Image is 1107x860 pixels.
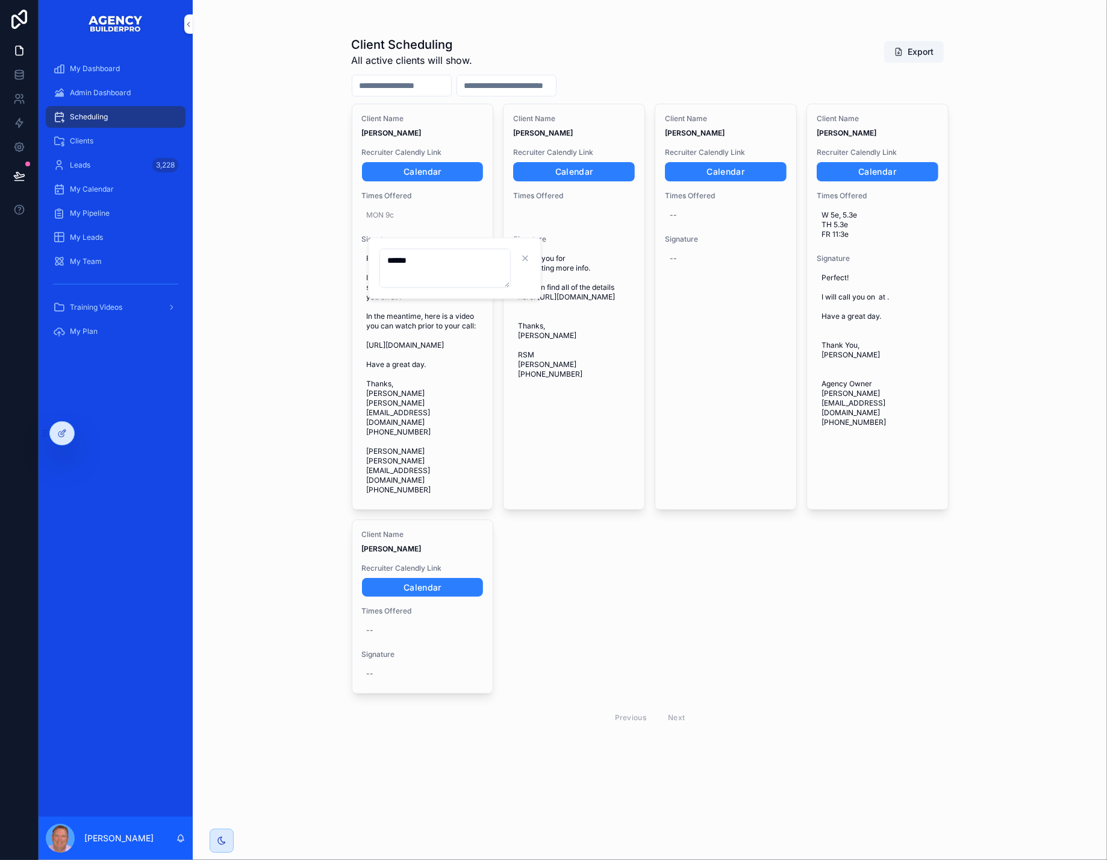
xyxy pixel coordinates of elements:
span: My Calendar [70,184,114,194]
span: Client Name [817,114,938,124]
span: Recruiter Calendly Link [665,148,787,157]
span: Client Name [362,530,484,539]
span: All active clients will show. [352,53,473,67]
div: -- [670,254,677,263]
strong: [PERSON_NAME] [817,128,876,137]
a: My Dashboard [46,58,186,80]
div: -- [670,210,677,220]
span: My Pipeline [70,209,110,218]
span: Clients [70,136,93,146]
span: Times Offered [665,191,787,201]
span: Signature [817,254,938,263]
span: Perfect! I will call you on at . Have a great day. Thank You, [PERSON_NAME] Agency Owner [PERSON_... [822,273,934,427]
a: Client Name[PERSON_NAME]Recruiter Calendly LinkCalendarTimes OfferedW 5e, 5.3e TH 5.3e FR 11:3eSi... [806,104,949,510]
a: Client Name[PERSON_NAME]Recruiter Calendly LinkCalendarTimes OfferedMON 9cSignaturePerfect! I hav... [352,104,494,510]
a: Admin Dashboard [46,82,186,104]
span: Leads [70,160,90,170]
a: Calendar [362,578,484,597]
a: My Leads [46,227,186,248]
span: Scheduling [70,112,108,122]
div: scrollable content [39,48,193,360]
a: My Plan [46,321,186,342]
span: Admin Dashboard [70,88,131,98]
span: Recruiter Calendly Link [513,148,635,157]
div: -- [367,626,374,635]
span: Times Offered [362,606,484,616]
strong: [PERSON_NAME] [513,128,573,137]
span: My Team [70,257,102,266]
span: My Plan [70,327,98,336]
a: Leads3,228 [46,154,186,176]
span: Client Name [665,114,787,124]
a: My Pipeline [46,202,186,224]
a: Clients [46,130,186,152]
span: Recruiter Calendly Link [817,148,938,157]
a: Calendar [817,162,938,181]
a: Calendar [513,162,635,181]
a: Calendar [362,162,484,181]
span: Signature [513,234,635,244]
span: W 5e, 5.3e TH 5.3e FR 11:3e [822,210,934,239]
a: Calendar [665,162,787,181]
span: Signature [665,234,787,244]
p: [PERSON_NAME] [84,832,154,844]
span: Signature [362,650,484,659]
span: Client Name [513,114,635,124]
span: MON 9c [367,210,479,220]
strong: [PERSON_NAME] [665,128,725,137]
h1: Client Scheduling [352,36,473,53]
a: Scheduling [46,106,186,128]
span: My Leads [70,233,103,242]
strong: [PERSON_NAME] [362,544,422,553]
span: Perfect! I have added you to our schedule and one of us will call you on at . In the meantime, he... [367,254,479,495]
a: Client Name[PERSON_NAME]Recruiter Calendly LinkCalendarTimes Offered--Signature-- [655,104,797,510]
a: My Team [46,251,186,272]
span: Recruiter Calendly Link [362,563,484,573]
span: Thank you for requesting more info. You can find all of the details here: [URL][DOMAIN_NAME] Than... [518,254,630,379]
span: Times Offered [362,191,484,201]
span: Recruiter Calendly Link [362,148,484,157]
span: My Dashboard [70,64,120,74]
strong: [PERSON_NAME] [362,128,422,137]
span: Training Videos [70,303,122,312]
img: App logo [88,14,143,34]
span: Times Offered [513,191,635,201]
span: Client Name [362,114,484,124]
a: My Calendar [46,178,186,200]
a: Training Videos [46,297,186,318]
span: Signature [362,234,484,244]
a: Client Name[PERSON_NAME]Recruiter Calendly LinkCalendarTimes Offered--Signature-- [352,519,494,694]
div: -- [367,669,374,679]
a: Client Name[PERSON_NAME]Recruiter Calendly LinkCalendarTimes OfferedSignatureThank you for reques... [503,104,645,510]
div: 3,228 [152,158,178,172]
button: Export [884,41,944,63]
span: Times Offered [817,191,938,201]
